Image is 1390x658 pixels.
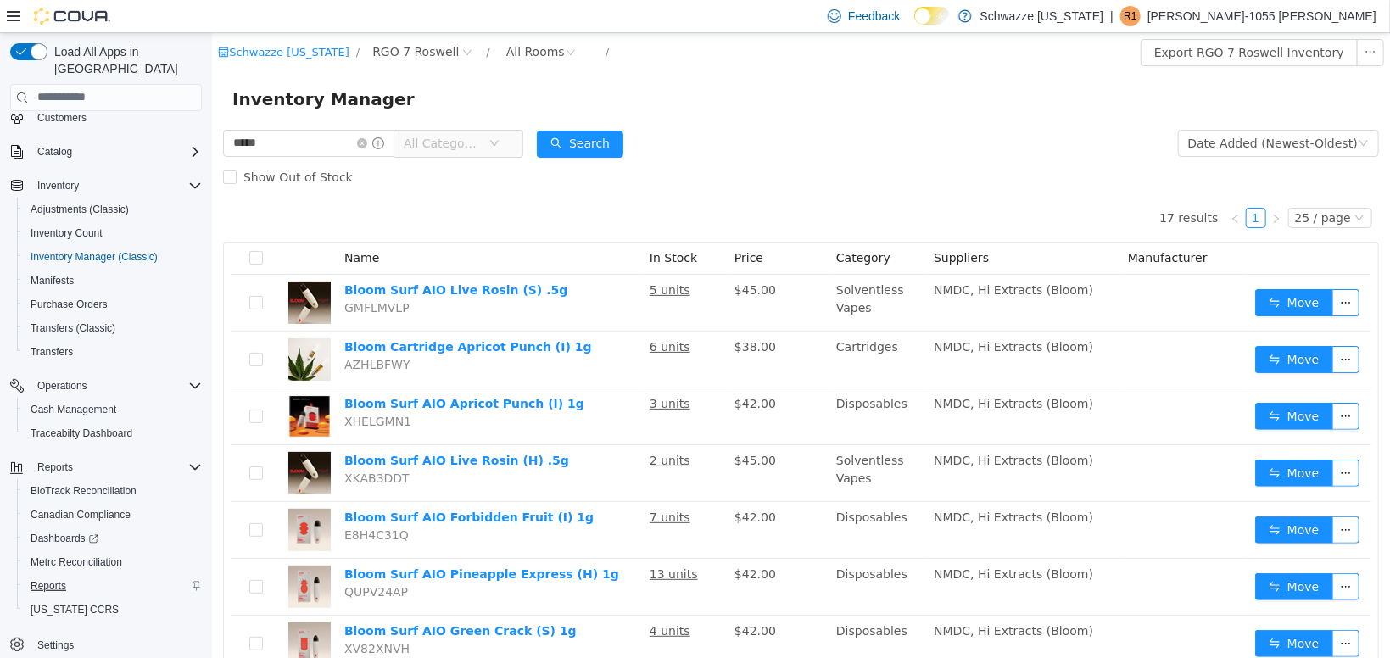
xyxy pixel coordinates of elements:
span: Settings [31,633,202,655]
button: Traceabilty Dashboard [17,421,209,445]
i: icon: down [1142,180,1153,192]
span: Price [522,218,551,231]
a: Transfers (Classic) [24,318,122,338]
div: 25 / page [1083,176,1139,194]
a: Purchase Orders [24,294,114,315]
i: icon: close-circle [145,105,155,115]
button: icon: ellipsis [1120,540,1147,567]
button: Transfers [17,340,209,364]
button: Transfers (Classic) [17,316,209,340]
div: All Rooms [294,6,353,31]
span: Reports [24,576,202,596]
span: BioTrack Reconciliation [24,481,202,501]
a: Metrc Reconciliation [24,552,129,572]
button: Adjustments (Classic) [17,198,209,221]
a: Reports [24,576,73,596]
button: Canadian Compliance [17,503,209,527]
td: Disposables [617,355,715,412]
span: Customers [37,111,87,125]
p: [PERSON_NAME]-1055 [PERSON_NAME] [1147,6,1376,26]
u: 5 units [438,250,478,264]
button: icon: swapMove [1043,370,1121,397]
span: $38.00 [522,307,564,321]
button: Inventory Count [17,221,209,245]
span: Feedback [848,8,900,25]
span: Cash Management [31,403,116,416]
td: Disposables [617,469,715,526]
img: Bloom Surf AIO Apricot Punch (I) 1g hero shot [76,362,119,404]
span: All Categories [192,102,269,119]
span: Metrc Reconciliation [24,552,202,572]
span: Customers [31,107,202,128]
span: Traceabilty Dashboard [24,423,202,443]
span: Suppliers [722,218,777,231]
a: Manifests [24,270,81,291]
span: QUPV24AP [132,552,196,566]
a: Bloom Surf AIO Apricot Punch (I) 1g [132,364,372,377]
a: [US_STATE] CCRS [24,599,126,620]
button: icon: ellipsis [1120,256,1147,283]
span: Name [132,218,167,231]
span: XHELGMN1 [132,382,199,395]
span: $45.00 [522,421,564,434]
img: Bloom Surf AIO Green Crack (S) 1g hero shot [76,589,119,632]
span: Inventory Manager (Classic) [31,250,158,264]
button: Customers [3,105,209,130]
td: Disposables [617,526,715,583]
a: Canadian Compliance [24,505,137,525]
button: icon: ellipsis [1120,427,1147,454]
u: 2 units [438,421,478,434]
button: icon: searchSearch [325,98,411,125]
button: icon: swapMove [1043,597,1121,624]
span: Transfers (Classic) [31,321,115,335]
span: NMDC, Hi Extracts (Bloom) [722,591,881,605]
span: XKAB3DDT [132,438,198,452]
u: 7 units [438,477,478,491]
button: Operations [31,376,94,396]
span: Purchase Orders [31,298,108,311]
a: Inventory Count [24,223,109,243]
span: Inventory Count [24,223,202,243]
span: $45.00 [522,250,564,264]
span: GMFLMVLP [132,268,198,282]
span: NMDC, Hi Extracts (Bloom) [722,421,881,434]
button: icon: ellipsis [1120,313,1147,340]
td: Solventless Vapes [617,242,715,298]
button: Catalog [3,140,209,164]
span: Inventory Manager [20,53,213,80]
i: icon: info-circle [160,104,172,116]
a: Bloom Surf AIO Live Rosin (H) .5g [132,421,357,434]
a: Bloom Surf AIO Live Rosin (S) .5g [132,250,355,264]
u: 3 units [438,364,478,377]
span: Show Out of Stock [25,137,148,151]
span: Transfers [24,342,202,362]
span: NMDC, Hi Extracts (Bloom) [722,364,881,377]
li: 1 [1034,175,1054,195]
a: Customers [31,108,93,128]
u: 13 units [438,534,486,548]
button: icon: ellipsis [1120,370,1147,397]
div: Date Added (Newest-Oldest) [976,98,1146,123]
a: Cash Management [24,399,123,420]
a: Bloom Surf AIO Green Crack (S) 1g [132,591,365,605]
span: Inventory Count [31,226,103,240]
img: Cova [34,8,110,25]
span: Manifests [31,274,74,287]
span: Operations [31,376,202,396]
u: 4 units [438,591,478,605]
i: icon: down [1147,105,1157,117]
span: Reports [37,460,73,474]
span: Canadian Compliance [31,508,131,521]
span: Category [624,218,678,231]
a: icon: shopSchwazze [US_STATE] [6,13,137,25]
button: icon: swapMove [1043,256,1121,283]
span: NMDC, Hi Extracts (Bloom) [722,477,881,491]
p: Schwazze [US_STATE] [980,6,1104,26]
span: Reports [31,457,202,477]
a: Dashboards [24,528,105,549]
span: Reports [31,579,66,593]
button: icon: swapMove [1043,313,1121,340]
button: icon: swapMove [1043,427,1121,454]
span: Manufacturer [916,218,996,231]
span: NMDC, Hi Extracts (Bloom) [722,534,881,548]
